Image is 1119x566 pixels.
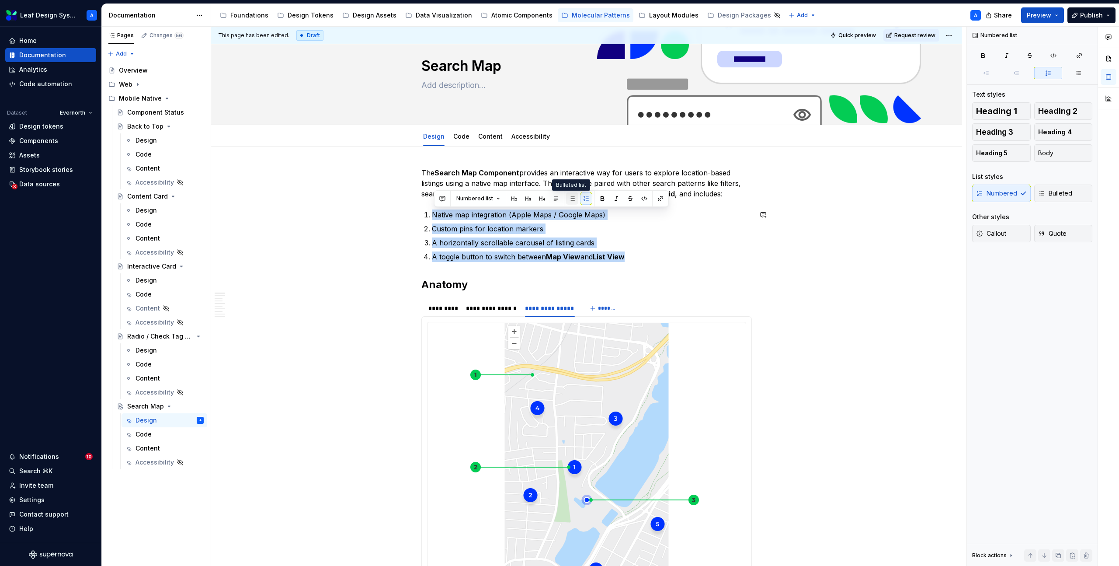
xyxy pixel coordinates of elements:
p: Native map integration (Apple Maps / Google Maps) [432,210,752,220]
a: Accessibility [511,133,550,140]
div: Block actions [972,549,1015,562]
a: Foundations [216,8,272,22]
a: Layout Modules [635,8,702,22]
span: Heading 1 [976,107,1017,115]
div: Accessibility [136,458,174,467]
div: List styles [972,172,1003,181]
div: Accessibility [136,388,174,397]
a: Storybook stories [5,163,96,177]
div: Contact support [19,510,69,519]
div: Design [136,136,157,145]
a: Search Map [113,399,207,413]
a: Content [122,161,207,175]
button: Heading 3 [972,123,1031,141]
div: Storybook stories [19,165,73,174]
div: Pages [108,32,134,39]
a: Content Card [113,189,207,203]
div: Home [19,36,37,45]
a: Content [122,301,207,315]
a: Component Status [113,105,207,119]
div: Mobile Native [105,91,207,105]
div: A [90,12,94,19]
button: Numbered list [452,192,504,205]
a: Content [122,231,207,245]
div: Block actions [972,552,1007,559]
svg: Supernova Logo [29,550,73,559]
a: Accessibility [122,315,207,329]
span: Publish [1080,11,1103,20]
span: Heading 3 [976,128,1013,136]
div: Help [19,524,33,533]
p: A toggle button to switch between and [432,252,752,262]
a: Atomic Components [477,8,556,22]
div: Content [136,164,160,173]
button: Preview [1021,7,1064,23]
a: Analytics [5,63,96,77]
div: Page tree [216,7,784,24]
div: Code automation [19,80,72,88]
p: The provides an interactive way for users to explore location-based listings using a native map i... [421,168,752,199]
a: Design [423,133,445,140]
h2: Anatomy [421,278,752,292]
a: Home [5,34,96,48]
span: Add [797,12,808,19]
a: Back to Top [113,119,207,133]
a: Interactive Card [113,259,207,273]
strong: Map View [546,252,580,261]
a: Accessibility [122,245,207,259]
button: Add [105,48,138,60]
a: Accessibility [122,385,207,399]
span: Bulleted [1038,189,1072,198]
span: Numbered list [456,195,493,202]
div: Web [105,77,207,91]
span: 56 [174,32,184,39]
button: Bulleted [1034,185,1093,202]
div: Draft [296,30,323,41]
a: Components [5,134,96,148]
button: Evernorth [56,107,96,119]
a: Content [122,371,207,385]
div: Design [420,127,448,145]
span: Quote [1038,229,1067,238]
a: Design Packages [704,8,784,22]
div: Other styles [972,213,1009,221]
div: Code [136,150,152,159]
a: Code [122,427,207,441]
div: Design [136,416,157,425]
a: Accessibility [122,175,207,189]
a: Design [122,133,207,147]
div: Changes [149,32,184,39]
div: Radio / Check Tag Group [127,332,193,341]
div: A [974,12,977,19]
a: Data sources [5,177,96,191]
div: Accessibility [136,178,174,187]
img: 6e787e26-f4c0-4230-8924-624fe4a2d214.png [6,10,17,21]
div: Leaf Design System [20,11,76,20]
a: Code automation [5,77,96,91]
button: Publish [1067,7,1116,23]
button: Heading 2 [1034,102,1093,120]
div: Content [136,304,160,313]
div: Design [136,346,157,355]
a: Code [453,133,469,140]
a: Code [122,217,207,231]
button: Help [5,522,96,536]
span: This page has been edited. [218,32,289,39]
a: Content [478,133,503,140]
button: Notifications10 [5,450,96,464]
div: Design Assets [353,11,396,20]
div: Accessibility [136,318,174,327]
span: Heading 4 [1038,128,1072,136]
strong: List View [593,252,625,261]
div: Content [475,127,506,145]
div: Analytics [19,65,47,74]
div: Code [450,127,473,145]
div: Code [136,360,152,369]
div: Bulleted list [552,179,590,191]
div: Design [136,276,157,285]
a: Assets [5,148,96,162]
div: Assets [19,151,40,160]
div: Dataset [7,109,27,116]
div: Accessibility [136,248,174,257]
